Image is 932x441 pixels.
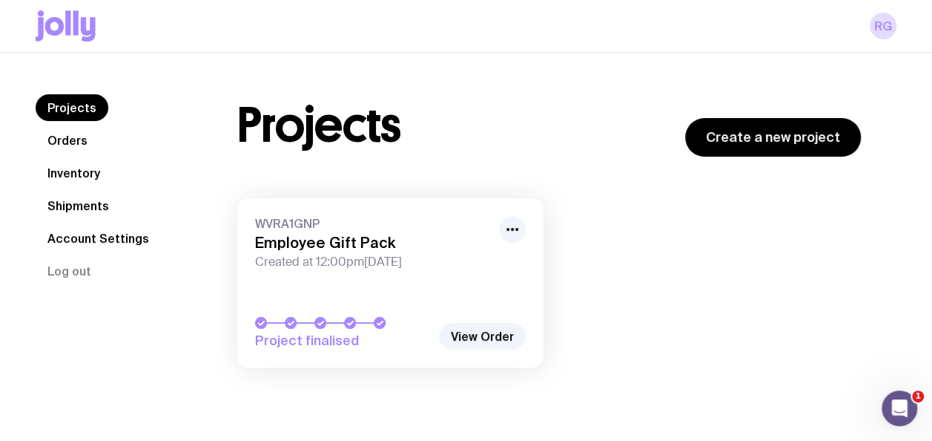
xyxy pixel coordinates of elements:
[237,198,543,367] a: WVRA1GNPEmployee Gift PackCreated at 12:00pm[DATE]Project finalised
[36,160,112,186] a: Inventory
[36,192,121,219] a: Shipments
[912,391,924,402] span: 1
[255,216,490,231] span: WVRA1GNP
[36,127,99,154] a: Orders
[36,258,103,284] button: Log out
[36,94,108,121] a: Projects
[255,255,490,269] span: Created at 12:00pm[DATE]
[255,332,431,350] span: Project finalised
[685,118,861,157] a: Create a new project
[36,225,161,252] a: Account Settings
[870,13,896,39] a: RG
[439,323,526,350] a: View Order
[237,102,401,149] h1: Projects
[255,234,490,252] h3: Employee Gift Pack
[882,391,917,426] iframe: Intercom live chat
